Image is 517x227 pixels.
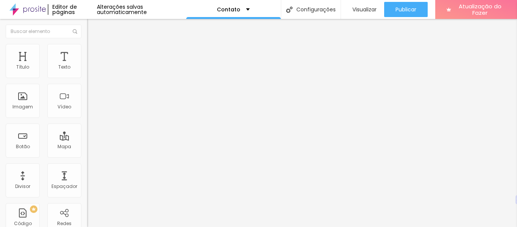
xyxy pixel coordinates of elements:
[6,25,81,38] input: Buscar elemento
[384,2,428,17] button: Publicar
[459,2,501,17] font: Atualização do Fazer
[16,64,29,70] font: Título
[73,29,77,34] img: Ícone
[87,19,517,227] iframe: Editor
[341,2,384,17] button: Visualizar
[51,183,77,189] font: Espaçador
[12,103,33,110] font: Imagem
[58,64,70,70] font: Texto
[15,183,30,189] font: Divisor
[58,143,71,150] font: Mapa
[296,6,336,13] font: Configurações
[352,6,377,13] font: Visualizar
[286,6,293,13] img: Ícone
[97,3,147,16] font: Alterações salvas automaticamente
[52,3,77,16] font: Editor de páginas
[58,103,71,110] font: Vídeo
[217,6,240,13] font: Contato
[16,143,30,150] font: Botão
[396,6,416,13] font: Publicar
